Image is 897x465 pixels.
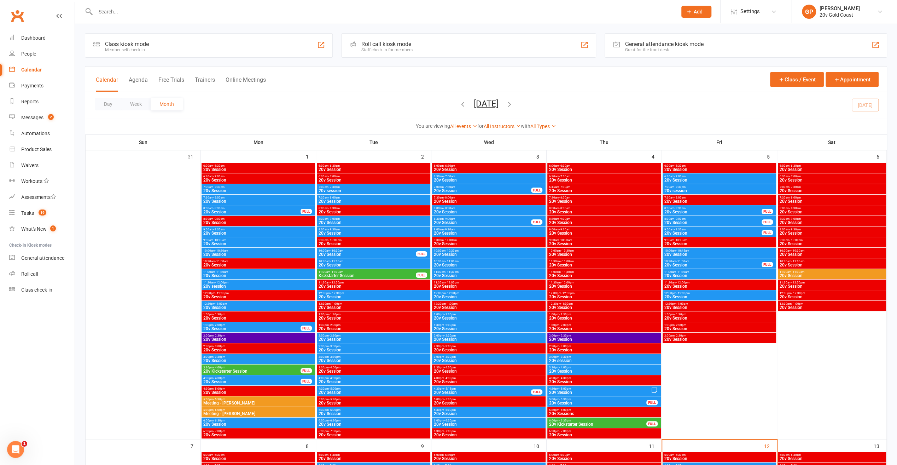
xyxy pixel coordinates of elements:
[779,228,885,231] span: 9:00am
[559,207,570,210] span: - 8:30am
[549,189,659,193] span: 20v Session
[444,217,455,220] span: - 9:00am
[330,270,343,274] span: - 11:30am
[213,228,225,231] span: - 9:30am
[421,150,431,162] div: 2
[203,231,314,235] span: 20v Session
[50,225,56,231] span: 1
[779,252,885,257] span: 20v Session
[433,249,544,252] span: 10:00am
[361,47,413,52] div: Staff check-in for members
[203,281,314,284] span: 11:30am
[664,274,775,278] span: 20v Session
[444,164,455,167] span: - 6:30am
[21,51,36,57] div: People
[762,230,773,235] div: FULL
[21,99,39,104] div: Reports
[876,150,886,162] div: 6
[203,228,314,231] span: 9:00am
[188,150,200,162] div: 31
[664,167,775,172] span: 20v Session
[203,189,314,193] span: 20v Session
[549,249,659,252] span: 10:00am
[549,185,659,189] span: 6:45am
[201,135,316,150] th: Mon
[433,217,531,220] span: 8:30am
[203,210,301,214] span: 20v Session
[547,135,662,150] th: Thu
[444,196,455,199] span: - 8:00am
[328,196,340,199] span: - 8:00am
[549,242,659,246] span: 20v Session
[444,175,455,178] span: - 7:00am
[779,175,885,178] span: 6:30am
[674,239,687,242] span: - 10:00am
[531,188,542,193] div: FULL
[536,150,546,162] div: 3
[779,189,885,193] span: 20v Session
[652,150,662,162] div: 4
[549,239,659,242] span: 9:30am
[203,196,314,199] span: 7:30am
[203,220,314,225] span: 20v Session
[21,147,52,152] div: Product Sales
[549,199,659,203] span: 20v Session
[21,194,56,200] div: Assessments
[9,110,75,126] a: Messages 2
[9,126,75,142] a: Automations
[779,231,885,235] span: 20v Session
[318,274,416,278] span: Kickstarter Session
[664,249,775,252] span: 10:00am
[664,164,775,167] span: 6:00am
[9,221,75,237] a: What's New1
[445,270,459,274] span: - 11:30am
[664,281,775,284] span: 11:30am
[433,281,544,284] span: 11:30am
[779,185,885,189] span: 7:00am
[213,185,225,189] span: - 7:30am
[433,175,544,178] span: 6:30am
[213,196,225,199] span: - 8:00am
[433,228,544,231] span: 9:00am
[549,260,659,263] span: 10:30am
[694,9,703,15] span: Add
[330,249,343,252] span: - 10:30am
[318,231,429,235] span: 20v Session
[318,217,429,220] span: 8:30am
[213,239,226,242] span: - 10:00am
[121,98,151,110] button: Week
[779,167,885,172] span: 20v Session
[318,175,429,178] span: 6:30am
[559,196,570,199] span: - 8:00am
[820,5,860,12] div: [PERSON_NAME]
[779,210,885,214] span: 20v Session
[445,260,459,263] span: - 11:00am
[561,249,574,252] span: - 10:30am
[433,185,531,189] span: 7:00am
[779,196,885,199] span: 7:30am
[318,178,429,182] span: 20v Session
[549,274,659,278] span: 20v Session
[561,281,574,284] span: - 12:00pm
[318,210,429,214] span: 20v Session
[779,207,885,210] span: 8:00am
[215,281,228,284] span: - 12:00pm
[790,196,801,199] span: - 8:00am
[21,271,38,277] div: Roll call
[433,196,544,199] span: 7:30am
[86,135,201,150] th: Sun
[664,252,775,257] span: 20v Session
[9,282,75,298] a: Class kiosk mode
[318,189,429,193] span: 20v session
[158,76,184,92] button: Free Trials
[318,239,429,242] span: 9:30am
[9,266,75,282] a: Roll call
[674,185,686,189] span: - 7:30am
[21,226,47,232] div: What's New
[549,167,659,172] span: 20v Session
[664,217,762,220] span: 8:30am
[433,189,531,193] span: 20v Session
[484,124,521,129] a: All Instructors
[559,217,570,220] span: - 9:00am
[213,217,225,220] span: - 9:00am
